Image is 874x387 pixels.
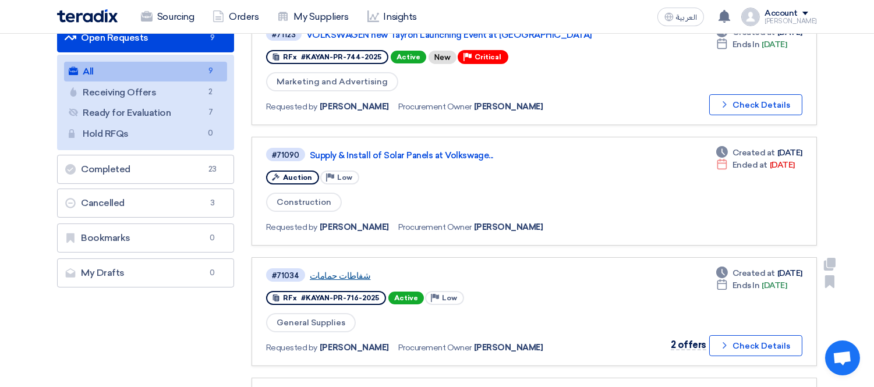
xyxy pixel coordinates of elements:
span: 9 [204,65,218,77]
a: Receiving Offers [64,83,227,102]
a: My Drafts0 [57,258,234,287]
span: 2 offers [671,339,706,350]
a: VOLKSWAGEN new Tayron Launching Event at [GEOGRAPHIC_DATA] [306,30,597,40]
a: شفاطات حمامات [310,271,601,281]
span: Active [388,292,424,304]
div: [DATE] [716,267,802,279]
button: العربية [657,8,704,26]
a: Cancelled3 [57,189,234,218]
span: Requested by [266,101,317,113]
span: 2 [204,86,218,98]
a: My Suppliers [268,4,358,30]
span: [PERSON_NAME] [320,221,389,233]
span: 0 [206,267,220,279]
span: Ends In [733,279,760,292]
div: #71090 [272,151,299,159]
span: General Supplies [266,313,356,332]
span: 0 [206,232,220,244]
span: RFx [283,294,297,302]
span: Critical [475,53,501,61]
a: Insights [358,4,426,30]
span: Active [391,51,426,63]
a: Open chat [825,340,860,375]
span: Requested by [266,221,317,233]
img: Teradix logo [57,9,118,23]
span: 0 [204,127,218,140]
span: Construction [266,193,342,212]
a: Open Requests9 [57,23,234,52]
a: Sourcing [132,4,203,30]
span: Low [337,173,352,182]
a: Ready for Evaluation [64,103,227,123]
a: Orders [203,4,268,30]
span: [PERSON_NAME] [474,221,543,233]
span: العربية [676,13,697,22]
span: [PERSON_NAME] [320,342,389,354]
span: Marketing and Advertising [266,72,398,91]
div: [PERSON_NAME] [765,18,817,24]
a: Bookmarks0 [57,223,234,253]
span: RFx [283,53,297,61]
div: [DATE] [716,147,802,159]
span: Requested by [266,342,317,354]
span: Procurement Owner [398,342,472,354]
span: Low [442,294,457,302]
span: Created at [733,267,775,279]
span: [DATE] [730,159,795,171]
img: profile_test.png [741,8,760,26]
a: Supply & Install of Solar Panels at Volkswage... [310,150,601,161]
span: [PERSON_NAME] [320,101,389,113]
div: #71123 [272,31,296,38]
span: [PERSON_NAME] [474,342,543,354]
span: Procurement Owner [398,101,472,113]
a: All [64,62,227,81]
div: [DATE] [716,279,787,292]
span: #KAYAN-PR-716-2025 [301,294,379,302]
span: [PERSON_NAME] [474,101,543,113]
span: Created at [733,147,775,159]
div: #71034 [272,272,299,279]
button: Check Details [709,94,802,115]
a: Hold RFQs [64,124,227,144]
span: 9 [206,32,220,44]
div: New [429,51,457,64]
span: Auction [283,173,312,182]
span: 7 [204,106,218,119]
div: [DATE] [716,38,787,51]
span: 23 [206,164,220,175]
div: Account [765,9,798,19]
span: 3 [206,197,220,209]
span: Ends In [733,38,760,51]
span: #KAYAN-PR-744-2025 [301,53,381,61]
span: Ended at [733,159,767,171]
span: Procurement Owner [398,221,472,233]
button: Check Details [709,335,802,356]
a: Completed23 [57,155,234,184]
